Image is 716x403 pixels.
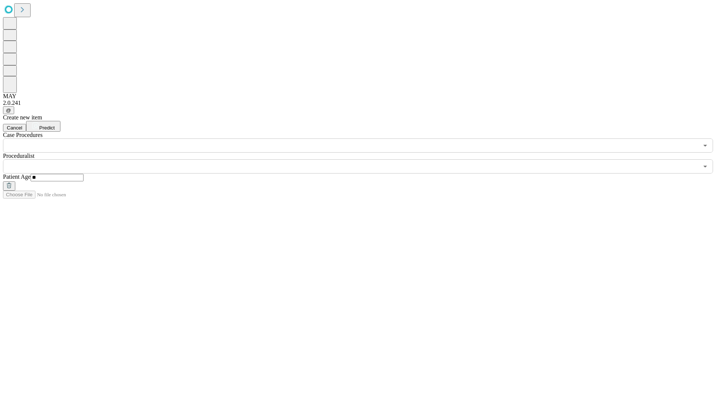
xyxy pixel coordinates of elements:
span: Cancel [7,125,22,131]
button: @ [3,106,14,114]
button: Predict [26,121,60,132]
button: Cancel [3,124,26,132]
span: Proceduralist [3,153,34,159]
span: Predict [39,125,54,131]
span: Create new item [3,114,42,121]
button: Open [700,161,710,172]
div: MAY [3,93,713,100]
span: Scheduled Procedure [3,132,43,138]
span: @ [6,107,11,113]
button: Open [700,140,710,151]
div: 2.0.241 [3,100,713,106]
span: Patient Age [3,174,31,180]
